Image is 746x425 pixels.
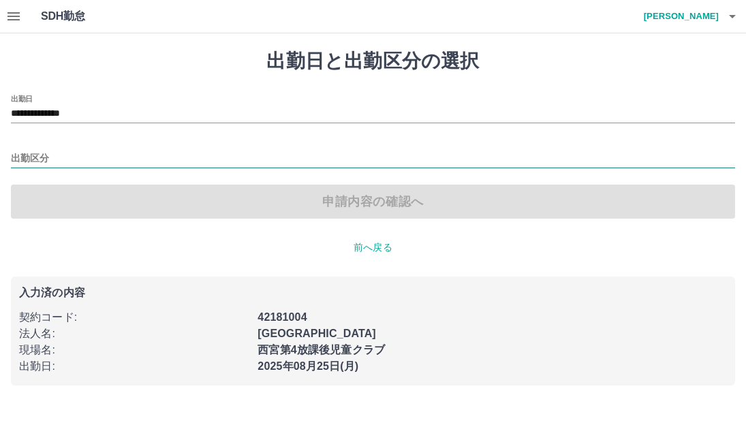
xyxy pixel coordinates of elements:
[19,358,249,375] p: 出勤日 :
[258,311,307,323] b: 42181004
[19,287,727,298] p: 入力済の内容
[11,93,33,104] label: 出勤日
[19,309,249,326] p: 契約コード :
[11,240,735,255] p: 前へ戻る
[19,326,249,342] p: 法人名 :
[258,328,376,339] b: [GEOGRAPHIC_DATA]
[11,50,735,73] h1: 出勤日と出勤区分の選択
[258,344,385,356] b: 西宮第4放課後児童クラブ
[19,342,249,358] p: 現場名 :
[258,360,358,372] b: 2025年08月25日(月)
